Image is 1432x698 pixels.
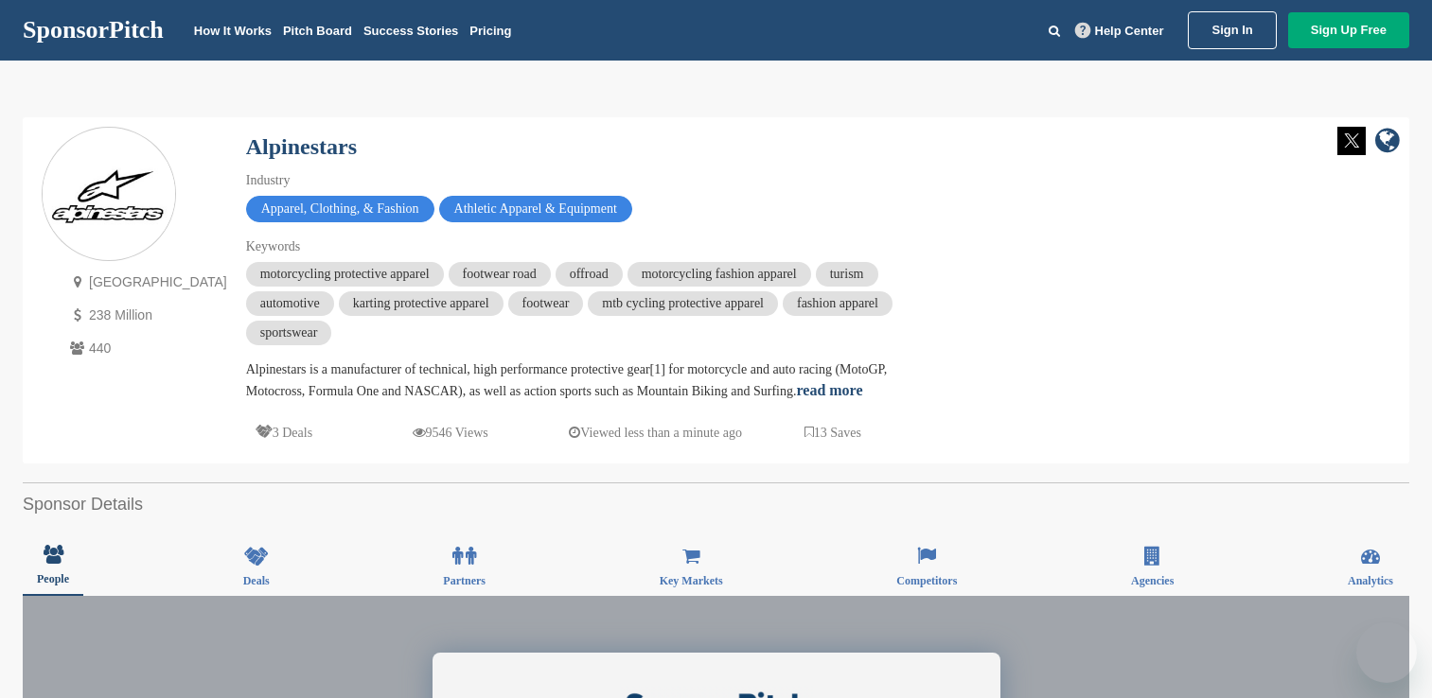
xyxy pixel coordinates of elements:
a: Sign In [1188,11,1276,49]
a: Success Stories [363,24,458,38]
span: footwear [508,291,584,316]
a: Help Center [1071,20,1168,42]
p: 3 Deals [256,421,312,445]
a: Pitch Board [283,24,352,38]
p: 13 Saves [804,421,861,445]
a: read more [796,382,862,398]
span: Key Markets [660,575,723,586]
span: footwear road [449,262,551,287]
h2: Sponsor Details [23,492,1409,517]
p: 440 [65,337,227,360]
span: Competitors [896,575,957,586]
a: How It Works [194,24,272,38]
span: automotive [246,291,334,316]
p: Viewed less than a minute ago [569,421,742,445]
span: motorcycling protective apparel [246,262,444,287]
a: Alpinestars [246,134,357,159]
span: fashion apparel [783,291,893,316]
span: offroad [556,262,623,287]
p: 9546 Views [413,421,488,445]
span: motorcycling fashion apparel [628,262,811,287]
a: Pricing [469,24,511,38]
span: turism [816,262,878,287]
span: karting protective apparel [339,291,504,316]
img: Sponsorpitch & Alpinestars [43,160,175,231]
span: mtb cycling protective apparel [588,291,778,316]
span: Partners [443,575,486,586]
span: Apparel, Clothing, & Fashion [246,196,434,222]
img: Twitter white [1337,127,1366,155]
div: Alpinestars is a manufacturer of technical, high performance protective gear[1] for motorcycle an... [246,359,909,402]
div: Keywords [246,236,909,257]
span: Athletic Apparel & Equipment [439,196,632,222]
span: Analytics [1348,575,1393,586]
p: 238 Million [65,304,227,327]
span: Agencies [1131,575,1174,586]
a: company link [1375,127,1400,158]
span: Deals [243,575,270,586]
div: Industry [246,170,909,191]
a: SponsorPitch [23,18,164,43]
a: Sign Up Free [1288,12,1409,48]
p: [GEOGRAPHIC_DATA] [65,270,227,294]
iframe: Button to launch messaging window [1356,622,1417,683]
span: sportswear [246,321,332,345]
span: People [37,573,69,585]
